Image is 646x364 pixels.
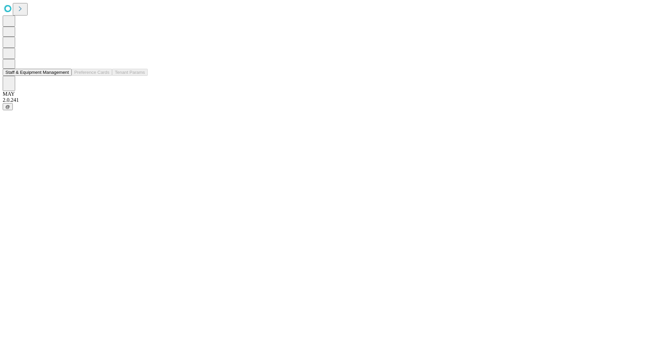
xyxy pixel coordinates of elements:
[5,104,10,109] span: @
[3,103,13,110] button: @
[3,97,643,103] div: 2.0.241
[3,69,72,76] button: Staff & Equipment Management
[112,69,148,76] button: Tenant Params
[72,69,112,76] button: Preference Cards
[3,91,643,97] div: MAY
